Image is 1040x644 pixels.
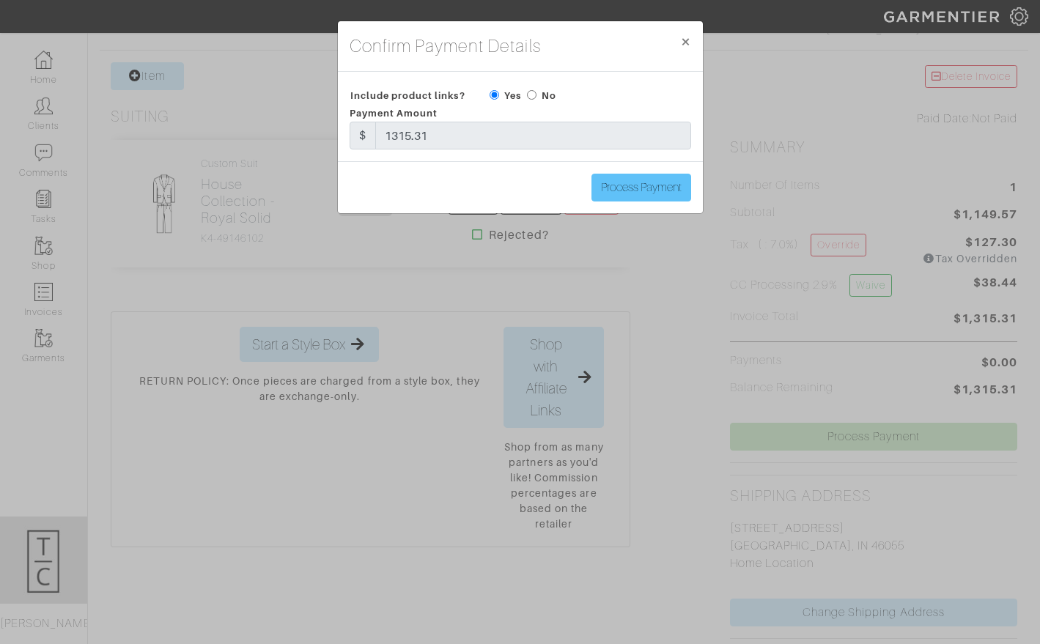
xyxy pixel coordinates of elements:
div: $ [350,122,376,149]
label: No [542,89,556,103]
span: Payment Amount [350,108,438,119]
span: × [680,32,691,51]
span: Include product links? [350,85,465,106]
h4: Confirm Payment Details [350,33,541,59]
label: Yes [504,89,521,103]
input: Process Payment [591,174,691,201]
